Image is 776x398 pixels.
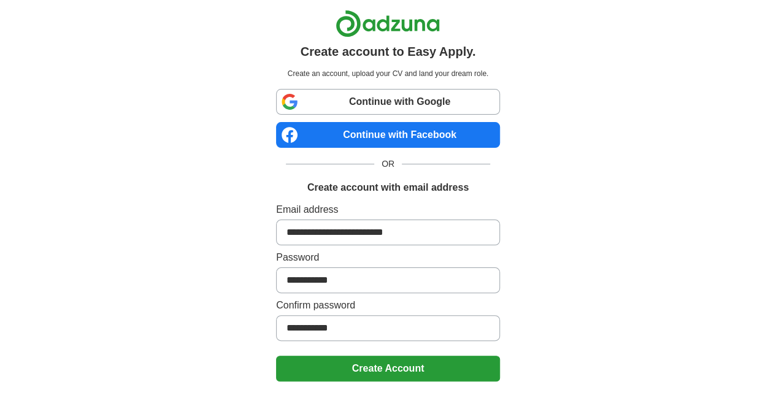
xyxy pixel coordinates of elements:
span: OR [374,158,402,170]
label: Confirm password [276,298,500,313]
p: Create an account, upload your CV and land your dream role. [279,68,497,79]
button: Create Account [276,356,500,381]
a: Continue with Google [276,89,500,115]
label: Password [276,250,500,265]
h1: Create account to Easy Apply. [301,42,476,61]
a: Continue with Facebook [276,122,500,148]
label: Email address [276,202,500,217]
img: Adzuna logo [336,10,440,37]
h1: Create account with email address [307,180,469,195]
